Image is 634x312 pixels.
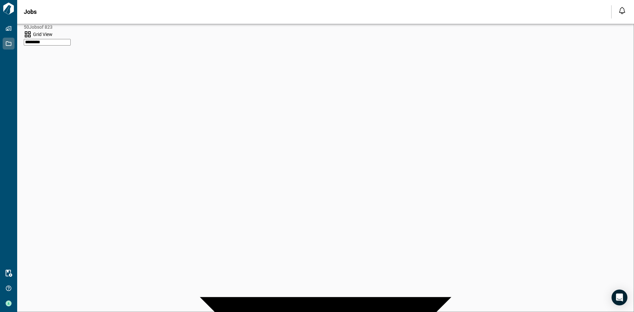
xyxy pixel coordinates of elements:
[24,8,37,15] span: Jobs
[33,31,53,38] span: Grid View
[617,5,627,16] button: Open notification feed
[612,290,627,305] div: Open Intercom Messenger
[24,30,627,38] div: Without label
[24,24,53,30] span: 50 Jobs of 823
